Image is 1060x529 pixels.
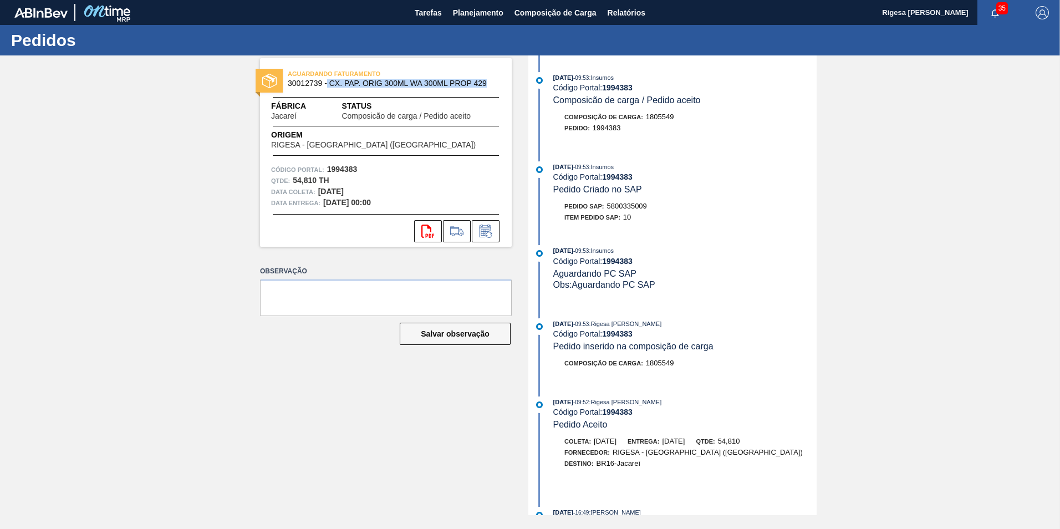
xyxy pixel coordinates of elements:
[623,213,631,221] span: 10
[536,512,543,518] img: atual
[646,113,674,121] span: 1805549
[602,408,633,416] strong: 1994383
[564,360,643,367] span: Composição de Carga :
[573,321,589,327] span: - 09:53
[323,198,371,207] strong: [DATE] 00:00
[553,257,817,266] div: Código Portal:
[589,321,661,327] span: : Rigesa [PERSON_NAME]
[662,437,685,445] span: [DATE]
[342,100,501,112] span: Status
[573,248,589,254] span: - 09:53
[589,164,614,170] span: : Insumos
[564,460,594,467] span: Destino:
[271,141,476,149] span: RIGESA - [GEOGRAPHIC_DATA] ([GEOGRAPHIC_DATA])
[602,172,633,181] strong: 1994383
[718,437,740,445] span: 54,810
[628,438,659,445] span: Entrega:
[536,250,543,257] img: atual
[536,323,543,330] img: atual
[553,509,573,516] span: [DATE]
[594,437,616,445] span: [DATE]
[262,74,277,88] img: status
[553,280,655,289] span: Obs: Aguardando PC SAP
[318,187,344,196] strong: [DATE]
[453,6,503,19] span: Planejamento
[271,186,315,197] span: Data coleta:
[327,165,358,174] strong: 1994383
[573,510,589,516] span: - 16:49
[271,112,297,120] span: Jacareí
[553,342,714,351] span: Pedido inserido na composição de carga
[553,172,817,181] div: Código Portal:
[11,34,208,47] h1: Pedidos
[573,399,589,405] span: - 09:52
[443,220,471,242] div: Ir para Composição de Carga
[602,329,633,338] strong: 1994383
[415,6,442,19] span: Tarefas
[536,166,543,173] img: atual
[597,459,640,467] span: BR16-Jacareí
[1036,6,1049,19] img: Logout
[553,329,817,338] div: Código Portal:
[536,77,543,84] img: atual
[564,438,591,445] span: Coleta:
[646,359,674,367] span: 1805549
[553,247,573,254] span: [DATE]
[996,2,1008,14] span: 35
[602,257,633,266] strong: 1994383
[553,185,642,194] span: Pedido Criado no SAP
[607,202,647,210] span: 5800335009
[553,269,636,278] span: Aguardando PC SAP
[589,509,641,516] span: : [PERSON_NAME]
[288,68,443,79] span: AGUARDANDO FATURAMENTO
[414,220,442,242] div: Abrir arquivo PDF
[564,125,590,131] span: Pedido :
[553,74,573,81] span: [DATE]
[553,164,573,170] span: [DATE]
[553,321,573,327] span: [DATE]
[977,5,1013,21] button: Notificações
[573,164,589,170] span: - 09:53
[271,100,332,112] span: Fábrica
[564,449,610,456] span: Fornecedor:
[564,214,620,221] span: Item pedido SAP:
[573,75,589,81] span: - 09:53
[293,176,329,185] strong: 54,810 TH
[342,112,471,120] span: Composicão de carga / Pedido aceito
[288,79,489,88] span: 30012739 - CX. PAP. ORIG 300ML WA 300ML PROP 429
[271,197,320,208] span: Data entrega:
[472,220,500,242] div: Informar alteração no pedido
[271,164,324,175] span: Código Portal:
[613,448,803,456] span: RIGESA - [GEOGRAPHIC_DATA] ([GEOGRAPHIC_DATA])
[589,74,614,81] span: : Insumos
[14,8,68,18] img: TNhmsLtSVTkK8tSr43FrP2fwEKptu5GPRR3wAAAABJRU5ErkJggg==
[602,83,633,92] strong: 1994383
[400,323,511,345] button: Salvar observação
[589,399,661,405] span: : Rigesa [PERSON_NAME]
[553,95,701,105] span: Composicão de carga / Pedido aceito
[260,263,512,279] label: Observação
[608,6,645,19] span: Relatórios
[564,203,604,210] span: Pedido SAP:
[553,420,608,429] span: Pedido Aceito
[696,438,715,445] span: Qtde:
[564,114,643,120] span: Composição de Carga :
[536,401,543,408] img: atual
[271,175,290,186] span: Qtde :
[593,124,621,132] span: 1994383
[271,129,501,141] span: Origem
[553,83,817,92] div: Código Portal:
[514,6,597,19] span: Composição de Carga
[553,399,573,405] span: [DATE]
[589,247,614,254] span: : Insumos
[553,408,817,416] div: Código Portal:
